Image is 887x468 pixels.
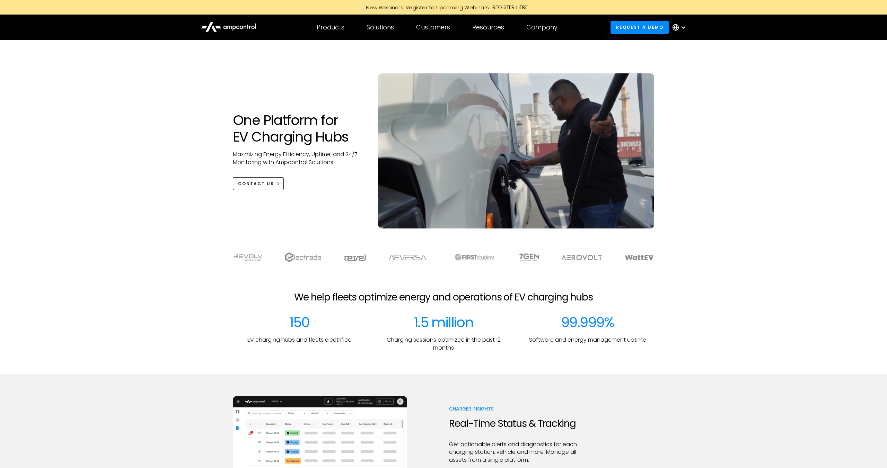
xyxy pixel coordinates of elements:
div: Resources [472,24,504,31]
div: New Webinars: Register to Upcoming Webinars [359,4,492,11]
a: New Webinars: Register to Upcoming WebinarsREGISTER HERE [288,3,599,11]
h1: One Platform for EV Charging Hubs [233,112,364,145]
p: Maximizing Energy Efficiency, Uptime, and 24/7 Monitoring with Ampcontrol Solutions [233,151,364,166]
div: Products [317,24,344,31]
img: electrada logo [285,252,321,262]
p: Software and energy management uptime [529,336,646,344]
img: WattEV logo [625,255,654,260]
div: Solutions [367,24,394,31]
p: EV charging hubs and fleets electrified [247,336,352,344]
div: 1.5 million [414,314,473,331]
p: Charger Insights [449,405,582,412]
div: Company [526,24,557,31]
h2: Real-Time Status & Tracking [449,418,582,430]
p: Charging sessions optimized in the past 12 months [377,336,510,352]
p: Get actionable alerts and diagnostics for each charging station, vehicle and more. Manage all ass... [449,441,582,464]
a: CONTACT US [233,177,284,190]
a: Request a demo [611,21,669,34]
div: Customers [416,24,450,31]
div: CONTACT US [238,181,274,187]
h2: We help fleets optimize energy and operations of EV charging hubs [294,291,593,303]
div: 150 [289,314,309,331]
img: Aerovolt Logo [561,255,603,260]
div: 99.999% [561,314,614,331]
div: REGISTER HERE [492,3,528,11]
